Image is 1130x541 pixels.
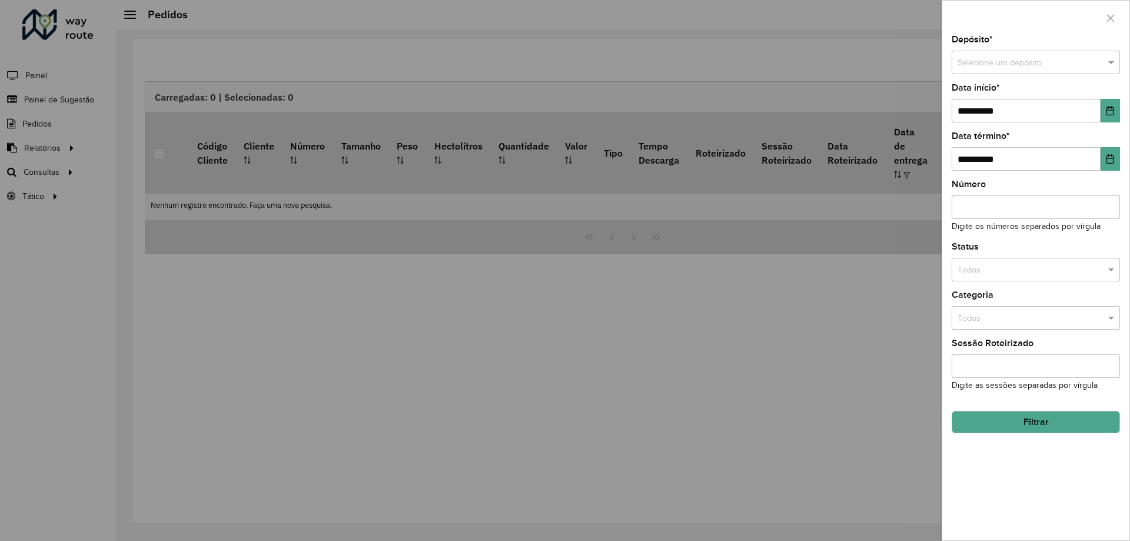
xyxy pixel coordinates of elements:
label: Categoria [952,288,993,302]
label: Sessão Roteirizado [952,336,1033,350]
button: Choose Date [1101,99,1120,122]
button: Choose Date [1101,147,1120,171]
label: Data início [952,81,1000,95]
label: Data término [952,129,1010,143]
small: Digite as sessões separadas por vírgula [952,381,1098,390]
label: Status [952,240,979,254]
button: Filtrar [952,411,1120,433]
label: Número [952,177,986,191]
small: Digite os números separados por vírgula [952,222,1101,231]
label: Depósito [952,32,993,47]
